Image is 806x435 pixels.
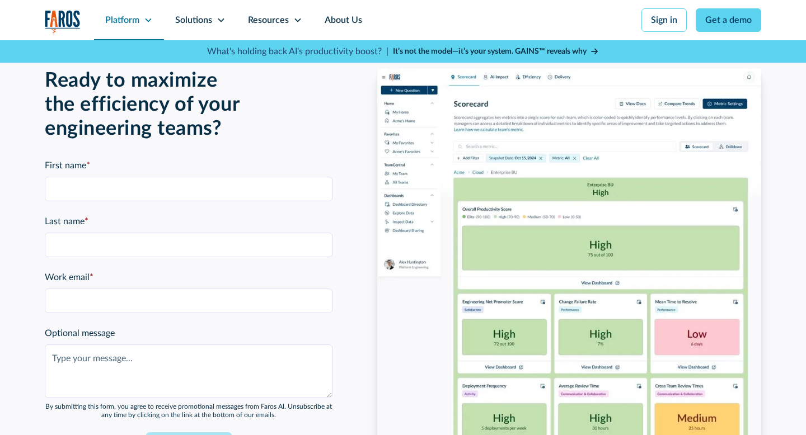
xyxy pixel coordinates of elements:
div: Solutions [175,13,212,27]
label: Optional message [45,327,332,340]
strong: It’s not the model—it’s your system. GAINS™ reveals why [393,48,587,55]
a: home [45,10,81,33]
div: Resources [248,13,289,27]
div: By submitting this form, you agree to receive promotional messages from Faros Al. Unsubscribe at ... [45,403,332,419]
strong: Ready to maximize the efficiency of your engineering teams? [45,70,240,139]
label: Last name [45,215,332,228]
a: Sign in [641,8,687,32]
label: First name [45,159,332,172]
div: Platform [105,13,139,27]
label: Work email [45,271,332,284]
a: It’s not the model—it’s your system. GAINS™ reveals why [393,46,599,58]
p: What's holding back AI's productivity boost? | [207,45,388,58]
img: Logo of the analytics and reporting company Faros. [45,10,81,33]
a: Get a demo [696,8,761,32]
